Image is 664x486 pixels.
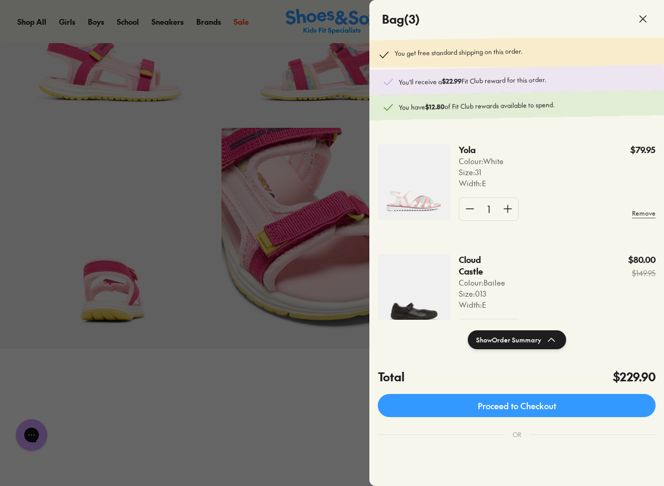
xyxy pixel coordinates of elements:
[382,11,420,28] h4: Bag ( 3 )
[459,156,504,167] p: Colour: White
[459,254,498,277] p: Cloud Castle
[630,144,656,156] p: $79.95
[399,98,651,112] p: You have of Fit Club rewards available to spend.
[459,288,507,299] p: Size : 013
[628,254,656,266] p: $80.00
[425,102,445,111] b: $12.80
[628,268,656,279] s: $149.95
[378,368,405,386] h4: Total
[480,319,497,342] div: 1
[459,167,504,178] p: Size : 31
[395,46,522,61] p: You get free standard shipping on this order.
[378,254,450,330] img: 4-524466_6dd7d0c9-da10-4461-8ab6-e662c04ea7ff.jpg
[459,178,504,189] p: Width : E
[5,4,37,35] button: Open gorgias live chat
[468,330,566,349] button: ShowOrder Summary
[480,198,497,220] div: 1
[459,277,507,288] p: Colour: Bailee
[442,77,461,86] b: $22.99
[399,73,651,87] p: You'll receive a Fit Club reward for this order.
[504,421,530,448] div: OR
[378,394,656,417] a: Proceed to Checkout
[459,144,495,156] p: Yola
[613,368,656,386] h4: $229.90
[459,299,507,310] p: Width : E
[378,144,450,220] img: 4-556852.jpg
